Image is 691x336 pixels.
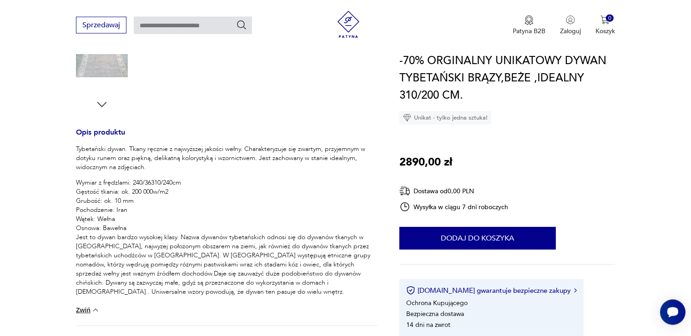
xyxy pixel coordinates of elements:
[76,130,378,145] h3: Opis produktu
[76,40,128,92] img: Zdjęcie produktu -70% ORGINALNY UNIKATOWY DYWAN TYBETAŃSKI BRĄZY,BEŻE ,IDEALNY 310/200 CM.
[606,15,614,22] div: 0
[399,186,410,197] img: Ikona dostawy
[513,27,545,35] p: Patyna B2B
[91,306,100,315] img: chevron down
[236,20,247,30] button: Szukaj
[76,178,378,296] p: Wymiar z frędzlami: 240/36310/240cm Gęstość tkania: ok. 200 000w/m2 Grubość: ok. 10 mm Pochodzeni...
[76,306,100,315] button: Zwiń
[595,27,615,35] p: Koszyk
[560,27,581,35] p: Zaloguj
[513,15,545,35] button: Patyna B2B
[560,15,581,35] button: Zaloguj
[399,111,491,125] div: Unikat - tylko jedna sztuka!
[525,15,534,25] img: Ikona medalu
[406,321,450,329] li: 14 dni na zwrot
[600,15,610,25] img: Ikona koszyka
[399,227,556,250] button: Dodaj do koszyka
[399,201,509,212] div: Wysyłka w ciągu 7 dni roboczych
[399,186,509,197] div: Dostawa od 0,00 PLN
[399,52,615,104] h1: -70% ORGINALNY UNIKATOWY DYWAN TYBETAŃSKI BRĄZY,BEŻE ,IDEALNY 310/200 CM.
[566,15,575,25] img: Ikonka użytkownika
[76,145,378,172] p: Tybetański dywan. Tkany ręcznie z najwyższej jakości wełny. Charakteryzuje się zwartym, przyjemny...
[660,300,686,325] iframe: Smartsupp widget button
[406,286,415,295] img: Ikona certyfikatu
[406,286,577,295] button: [DOMAIN_NAME] gwarantuje bezpieczne zakupy
[76,23,126,29] a: Sprzedawaj
[595,15,615,35] button: 0Koszyk
[76,17,126,34] button: Sprzedawaj
[574,288,577,293] img: Ikona strzałki w prawo
[403,114,411,122] img: Ikona diamentu
[406,310,464,318] li: Bezpieczna dostawa
[335,11,362,38] img: Patyna - sklep z meblami i dekoracjami vintage
[399,154,452,171] p: 2890,00 zł
[406,299,468,307] li: Ochrona Kupującego
[513,15,545,35] a: Ikona medaluPatyna B2B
